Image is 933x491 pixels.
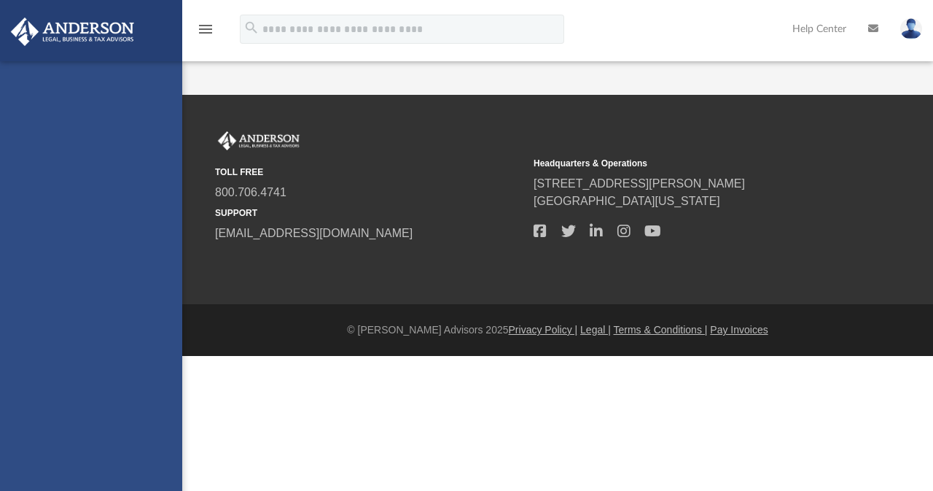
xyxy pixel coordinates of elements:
[509,324,578,336] a: Privacy Policy |
[215,206,523,220] small: SUPPORT
[215,186,286,198] a: 800.706.4741
[7,18,138,46] img: Anderson Advisors Platinum Portal
[215,131,302,150] img: Anderson Advisors Platinum Portal
[534,177,745,190] a: [STREET_ADDRESS][PERSON_NAME]
[243,20,259,36] i: search
[197,20,214,38] i: menu
[197,28,214,38] a: menu
[534,195,720,207] a: [GEOGRAPHIC_DATA][US_STATE]
[614,324,708,336] a: Terms & Conditions |
[215,227,413,239] a: [EMAIL_ADDRESS][DOMAIN_NAME]
[710,324,768,336] a: Pay Invoices
[182,322,933,338] div: © [PERSON_NAME] Advisors 2025
[580,324,611,336] a: Legal |
[534,157,842,170] small: Headquarters & Operations
[215,166,523,179] small: TOLL FREE
[900,18,922,39] img: User Pic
